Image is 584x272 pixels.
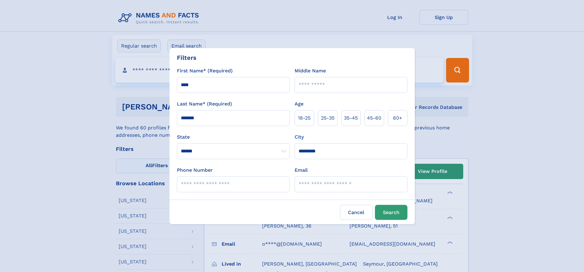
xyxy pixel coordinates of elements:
button: Search [375,205,407,220]
label: First Name* (Required) [177,67,233,75]
span: 45‑60 [367,114,381,122]
span: 18‑25 [298,114,311,122]
label: Phone Number [177,167,213,174]
label: State [177,133,290,141]
span: 35‑45 [344,114,358,122]
label: Email [295,167,308,174]
label: Age [295,100,303,108]
label: City [295,133,304,141]
span: 60+ [393,114,402,122]
span: 25‑35 [321,114,334,122]
label: Cancel [340,205,372,220]
label: Last Name* (Required) [177,100,232,108]
label: Middle Name [295,67,326,75]
div: Filters [177,53,197,62]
